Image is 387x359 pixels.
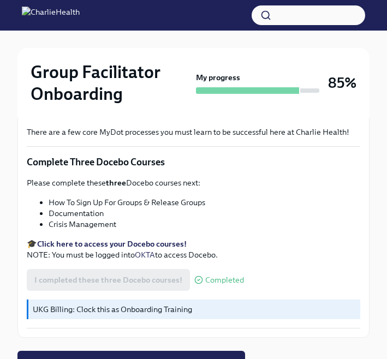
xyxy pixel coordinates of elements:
p: 🎓 NOTE: You must be logged into to access Docebo. [27,238,360,260]
li: How To Sign Up For Groups & Release Groups [49,197,360,208]
li: Documentation [49,208,360,219]
a: Click here to access your Docebo courses! [37,239,187,249]
span: Completed [205,276,244,284]
li: Crisis Management [49,219,360,230]
a: OKTA [135,250,155,260]
p: Complete Three Docebo Courses [27,155,360,169]
strong: My progress [196,72,240,83]
img: CharlieHealth [22,7,80,24]
p: Please complete these Docebo courses next: [27,177,360,188]
p: There are a few core MyDot processes you must learn to be successful here at Charlie Health! [27,127,360,137]
h3: 85% [328,73,356,93]
p: UKG Billing: Clock this as Onboarding Training [33,304,356,315]
strong: three [106,178,126,188]
h2: Group Facilitator Onboarding [31,61,192,105]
